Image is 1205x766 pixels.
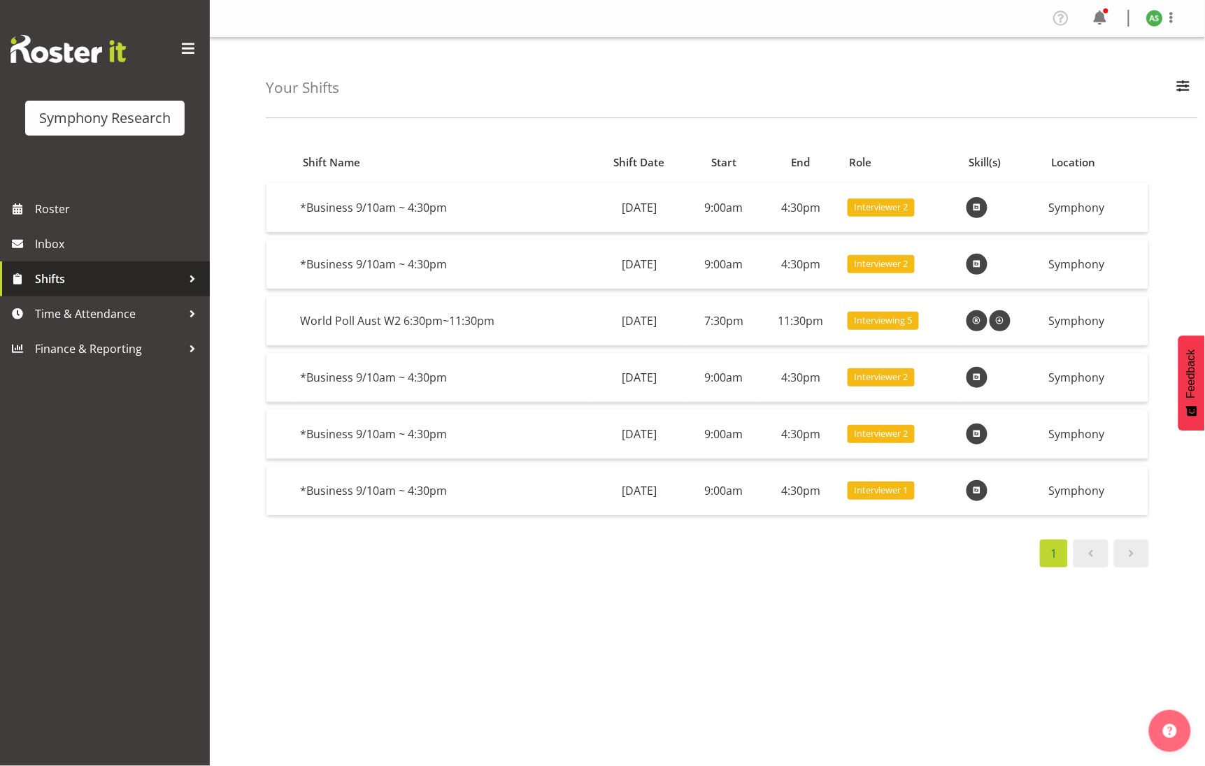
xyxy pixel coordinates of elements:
[591,296,687,346] td: [DATE]
[294,183,591,233] td: *Business 9/10am ~ 4:30pm
[1043,296,1148,346] td: Symphony
[1043,466,1148,515] td: Symphony
[294,410,591,459] td: *Business 9/10am ~ 4:30pm
[792,154,811,171] span: End
[591,183,687,233] td: [DATE]
[687,296,760,346] td: 7:30pm
[591,466,687,515] td: [DATE]
[266,80,339,96] h4: Your Shifts
[760,410,842,459] td: 4:30pm
[854,201,908,214] span: Interviewer 2
[1169,73,1198,103] button: Filter Employees
[591,410,687,459] td: [DATE]
[1185,349,1198,398] span: Feedback
[760,183,842,233] td: 4:30pm
[854,257,908,270] span: Interviewer 2
[850,154,872,171] span: Role
[614,154,665,171] span: Shift Date
[294,240,591,289] td: *Business 9/10am ~ 4:30pm
[35,338,182,359] span: Finance & Reporting
[1043,183,1148,233] td: Symphony
[760,466,842,515] td: 4:30pm
[687,183,760,233] td: 9:00am
[294,353,591,403] td: *Business 9/10am ~ 4:30pm
[35,303,182,324] span: Time & Attendance
[760,296,842,346] td: 11:30pm
[1043,353,1148,403] td: Symphony
[687,410,760,459] td: 9:00am
[10,35,126,63] img: Rosterit website logo
[1146,10,1163,27] img: ange-steiger11422.jpg
[35,233,203,254] span: Inbox
[687,353,760,403] td: 9:00am
[35,268,182,289] span: Shifts
[1163,724,1177,738] img: help-xxl-2.png
[35,198,203,219] span: Roster
[854,370,908,384] span: Interviewer 2
[969,154,1001,171] span: Skill(s)
[711,154,736,171] span: Start
[294,466,591,515] td: *Business 9/10am ~ 4:30pm
[1043,410,1148,459] td: Symphony
[294,296,591,346] td: World Poll Aust W2 6:30pm~11:30pm
[1043,240,1148,289] td: Symphony
[687,466,760,515] td: 9:00am
[591,240,687,289] td: [DATE]
[39,108,171,129] div: Symphony Research
[1051,154,1095,171] span: Location
[854,427,908,440] span: Interviewer 2
[760,353,842,403] td: 4:30pm
[760,240,842,289] td: 4:30pm
[854,484,908,497] span: Interviewer 1
[303,154,360,171] span: Shift Name
[854,314,912,327] span: Interviewing 5
[687,240,760,289] td: 9:00am
[591,353,687,403] td: [DATE]
[1178,335,1205,431] button: Feedback - Show survey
